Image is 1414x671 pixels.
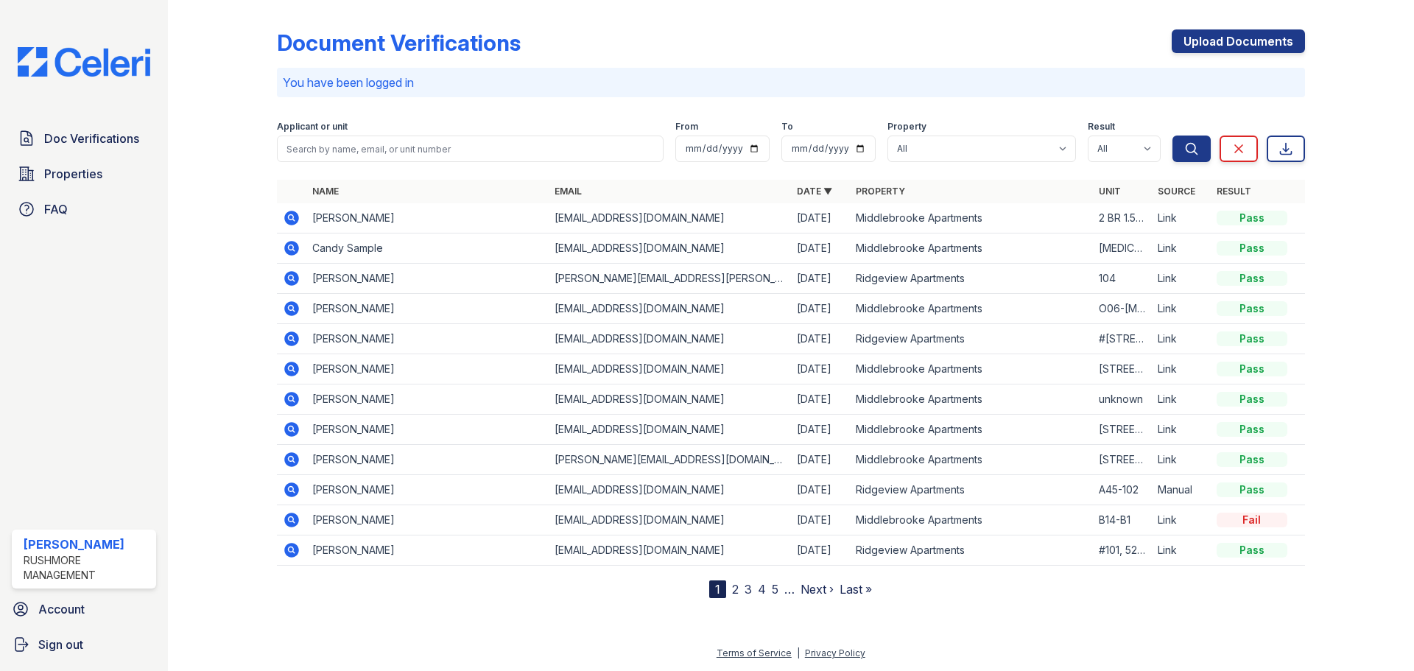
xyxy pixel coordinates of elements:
a: Terms of Service [717,647,792,658]
td: [EMAIL_ADDRESS][DOMAIN_NAME] [549,294,791,324]
a: Property [856,186,905,197]
div: Pass [1217,362,1287,376]
img: CE_Logo_Blue-a8612792a0a2168367f1c8372b55b34899dd931a85d93a1a3d3e32e68fde9ad4.png [6,47,162,77]
td: [DATE] [791,475,850,505]
td: [PERSON_NAME][EMAIL_ADDRESS][DOMAIN_NAME] [549,445,791,475]
td: [MEDICAL_DATA] [1093,233,1152,264]
td: Middlebrooke Apartments [850,505,1092,535]
span: … [784,580,795,598]
a: Sign out [6,630,162,659]
td: Link [1152,445,1211,475]
div: Rushmore Management [24,553,150,583]
a: Properties [12,159,156,189]
label: To [781,121,793,133]
td: Middlebrooke Apartments [850,415,1092,445]
td: #101, 520 [GEOGRAPHIC_DATA] [1093,535,1152,566]
div: Pass [1217,452,1287,467]
a: Unit [1099,186,1121,197]
span: Account [38,600,85,618]
div: Pass [1217,543,1287,558]
a: FAQ [12,194,156,224]
td: Ridgeview Apartments [850,324,1092,354]
td: [PERSON_NAME] [306,354,549,384]
td: [DATE] [791,384,850,415]
a: Last » [840,582,872,597]
a: 5 [772,582,778,597]
td: Link [1152,384,1211,415]
td: Link [1152,294,1211,324]
a: Date ▼ [797,186,832,197]
div: Pass [1217,331,1287,346]
div: Pass [1217,241,1287,256]
td: Ridgeview Apartments [850,475,1092,505]
td: [PERSON_NAME] [306,445,549,475]
a: 3 [745,582,752,597]
label: Result [1088,121,1115,133]
td: [DATE] [791,264,850,294]
td: Middlebrooke Apartments [850,233,1092,264]
td: [EMAIL_ADDRESS][DOMAIN_NAME] [549,384,791,415]
a: 4 [758,582,766,597]
td: Link [1152,535,1211,566]
td: A45-102 [1093,475,1152,505]
a: Email [555,186,582,197]
div: Pass [1217,211,1287,225]
label: Applicant or unit [277,121,348,133]
td: [DATE] [791,294,850,324]
td: [DATE] [791,324,850,354]
td: Link [1152,354,1211,384]
a: Name [312,186,339,197]
td: [EMAIL_ADDRESS][DOMAIN_NAME] [549,324,791,354]
td: [DATE] [791,505,850,535]
td: [EMAIL_ADDRESS][DOMAIN_NAME] [549,233,791,264]
a: Privacy Policy [805,647,865,658]
td: [EMAIL_ADDRESS][DOMAIN_NAME] [549,505,791,535]
input: Search by name, email, or unit number [277,136,664,162]
td: Middlebrooke Apartments [850,294,1092,324]
td: unknown [1093,384,1152,415]
td: [EMAIL_ADDRESS][DOMAIN_NAME] [549,475,791,505]
a: Account [6,594,162,624]
td: #[STREET_ADDRESS] [1093,324,1152,354]
td: [PERSON_NAME] [306,505,549,535]
td: Link [1152,324,1211,354]
p: You have been logged in [283,74,1299,91]
td: Ridgeview Apartments [850,535,1092,566]
td: [PERSON_NAME] [306,415,549,445]
div: [PERSON_NAME] [24,535,150,553]
div: Document Verifications [277,29,521,56]
td: [DATE] [791,445,850,475]
td: Manual [1152,475,1211,505]
td: [PERSON_NAME] [306,475,549,505]
td: [DATE] [791,415,850,445]
a: Upload Documents [1172,29,1305,53]
td: [PERSON_NAME] [306,324,549,354]
div: Pass [1217,422,1287,437]
div: 1 [709,580,726,598]
td: [PERSON_NAME] [306,203,549,233]
a: 2 [732,582,739,597]
td: B14-B1 [1093,505,1152,535]
td: [EMAIL_ADDRESS][DOMAIN_NAME] [549,415,791,445]
td: Link [1152,505,1211,535]
td: [STREET_ADDRESS][PERSON_NAME] [1093,354,1152,384]
span: Properties [44,165,102,183]
td: [PERSON_NAME] [306,294,549,324]
td: [PERSON_NAME] [306,264,549,294]
a: Next › [801,582,834,597]
td: [EMAIL_ADDRESS][DOMAIN_NAME] [549,535,791,566]
td: Middlebrooke Apartments [850,354,1092,384]
span: Doc Verifications [44,130,139,147]
td: Middlebrooke Apartments [850,445,1092,475]
td: [PERSON_NAME][EMAIL_ADDRESS][PERSON_NAME][DOMAIN_NAME] [549,264,791,294]
div: Fail [1217,513,1287,527]
a: Result [1217,186,1251,197]
label: Property [887,121,926,133]
td: [PERSON_NAME] [306,384,549,415]
div: Pass [1217,392,1287,407]
td: Link [1152,203,1211,233]
div: Pass [1217,301,1287,316]
td: Middlebrooke Apartments [850,203,1092,233]
span: FAQ [44,200,68,218]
